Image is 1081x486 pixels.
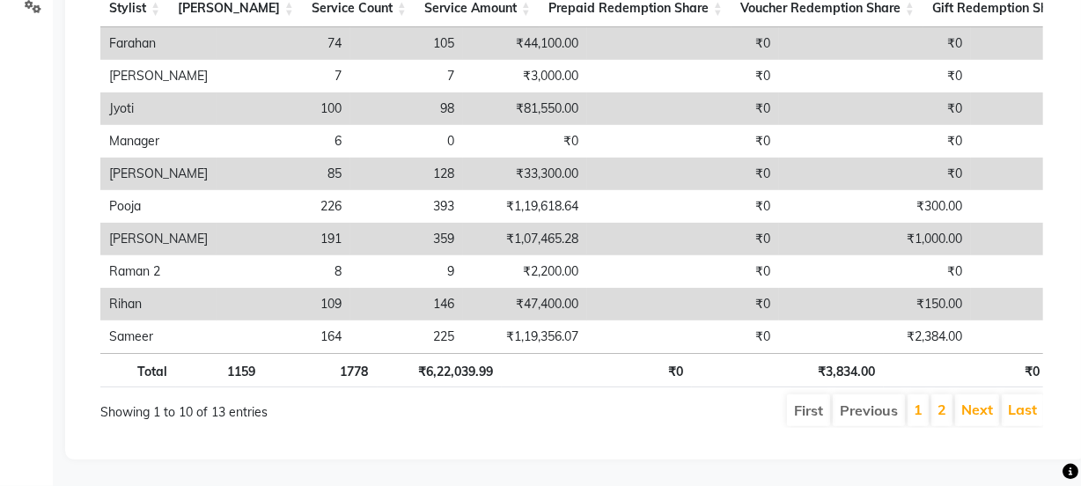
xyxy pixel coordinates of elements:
td: ₹33,300.00 [463,158,587,190]
td: 7 [217,60,350,92]
td: 8 [217,255,350,288]
a: Next [961,401,993,418]
td: ₹2,384.00 [779,320,971,353]
td: 393 [350,190,463,223]
td: 74 [217,27,350,60]
td: ₹300.00 [779,190,971,223]
div: Showing 1 to 10 of 13 entries [100,393,478,422]
td: ₹0 [779,125,971,158]
a: Last [1008,401,1037,418]
td: Manager [100,125,217,158]
td: ₹0 [779,158,971,190]
td: ₹0 [587,255,779,288]
th: 1778 [264,353,377,387]
td: ₹81,550.00 [463,92,587,125]
td: 6 [217,125,350,158]
td: 128 [350,158,463,190]
td: Farahan [100,27,217,60]
td: Jyoti [100,92,217,125]
td: Sameer [100,320,217,353]
td: 225 [350,320,463,353]
td: [PERSON_NAME] [100,60,217,92]
td: ₹0 [779,27,971,60]
td: 359 [350,223,463,255]
th: 1159 [176,353,264,387]
a: 1 [914,401,923,418]
td: 9 [350,255,463,288]
td: ₹0 [587,320,779,353]
th: ₹3,834.00 [692,353,884,387]
th: Total [100,353,176,387]
td: ₹0 [587,125,779,158]
td: ₹0 [779,255,971,288]
td: 109 [217,288,350,320]
td: ₹2,200.00 [463,255,587,288]
td: ₹0 [779,60,971,92]
td: [PERSON_NAME] [100,158,217,190]
td: 191 [217,223,350,255]
td: 85 [217,158,350,190]
td: ₹47,400.00 [463,288,587,320]
th: ₹6,22,039.99 [378,353,503,387]
td: ₹0 [587,223,779,255]
td: Rihan [100,288,217,320]
td: 164 [217,320,350,353]
td: ₹0 [587,92,779,125]
td: 146 [350,288,463,320]
td: ₹0 [587,60,779,92]
td: ₹1,000.00 [779,223,971,255]
td: ₹44,100.00 [463,27,587,60]
td: 226 [217,190,350,223]
td: ₹1,19,356.07 [463,320,587,353]
td: ₹0 [587,288,779,320]
td: Pooja [100,190,217,223]
td: 100 [217,92,350,125]
td: 105 [350,27,463,60]
td: ₹150.00 [779,288,971,320]
td: 7 [350,60,463,92]
td: 98 [350,92,463,125]
a: 2 [938,401,946,418]
td: ₹0 [779,92,971,125]
td: ₹0 [587,158,779,190]
th: ₹0 [884,353,1049,387]
th: ₹0 [502,353,691,387]
td: ₹3,000.00 [463,60,587,92]
td: ₹0 [587,190,779,223]
td: ₹1,19,618.64 [463,190,587,223]
td: [PERSON_NAME] [100,223,217,255]
td: ₹1,07,465.28 [463,223,587,255]
td: ₹0 [587,27,779,60]
td: Raman 2 [100,255,217,288]
td: 0 [350,125,463,158]
td: ₹0 [463,125,587,158]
